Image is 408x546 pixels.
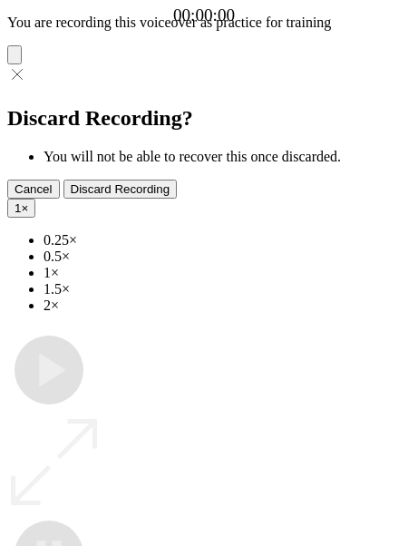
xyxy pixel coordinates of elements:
li: 0.5× [44,249,401,265]
a: 00:00:00 [173,5,235,25]
button: 1× [7,199,35,218]
li: 1.5× [44,281,401,297]
p: You are recording this voiceover as practice for training [7,15,401,31]
span: 1 [15,201,21,215]
li: 2× [44,297,401,314]
button: Cancel [7,180,60,199]
li: 0.25× [44,232,401,249]
li: 1× [44,265,401,281]
button: Discard Recording [63,180,178,199]
li: You will not be able to recover this once discarded. [44,149,401,165]
h2: Discard Recording? [7,106,401,131]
